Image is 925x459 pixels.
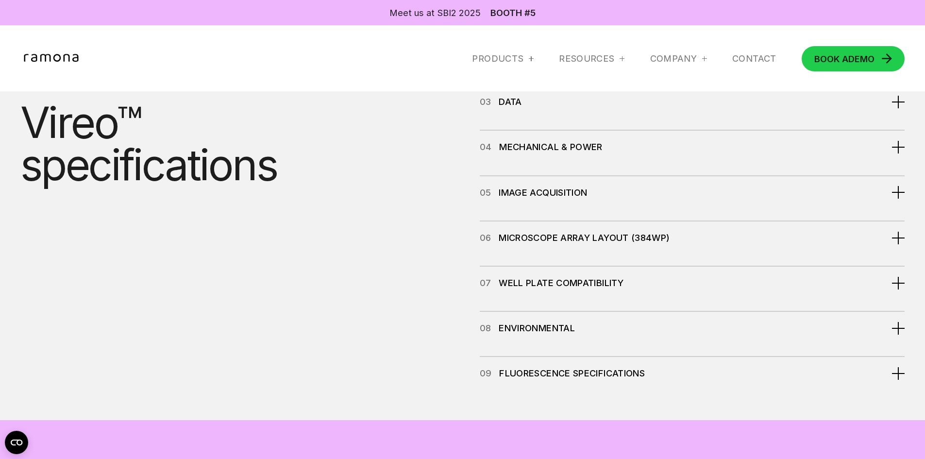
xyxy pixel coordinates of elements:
[480,312,905,346] div: 08Environmental
[389,6,481,19] div: Meet us at SBI2 2025
[480,357,905,391] div: 09Fluorescence Specifications
[480,187,491,199] div: 05
[499,323,575,334] div: Environmental
[499,96,521,108] div: data
[480,141,492,153] div: 04
[490,8,536,17] a: Booth #5
[499,368,645,379] div: Fluorescence Specifications
[480,131,905,165] div: 04MECHANICAL & POWER
[480,323,491,334] div: 08
[499,187,587,199] div: IMAGE ACQUISITION
[480,368,492,379] div: 09
[732,53,776,65] a: Contact
[480,277,491,289] div: 07
[20,53,86,64] a: home
[802,46,905,71] a: BOOK ADEMO
[814,53,848,64] span: BOOK A
[559,53,624,65] div: RESOURCES
[480,267,905,301] div: 07Well Plate Compatibility
[5,431,28,454] button: Open CMP widget
[499,277,623,289] div: Well Plate Compatibility
[480,232,491,244] div: 06
[480,221,905,255] div: 06Microscope Array Layout (384WP)
[472,53,523,65] div: Products
[650,53,697,65] div: Company
[20,101,277,186] div: Vireo™ specifications
[480,96,491,108] div: 03
[814,54,875,63] div: DEMO
[650,53,707,65] div: Company
[480,176,905,210] div: 05IMAGE ACQUISITION
[559,53,614,65] div: RESOURCES
[472,53,534,65] div: Products
[499,232,670,244] div: Microscope Array Layout (384WP)
[480,85,905,119] div: 03data
[499,141,603,153] div: MECHANICAL & POWER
